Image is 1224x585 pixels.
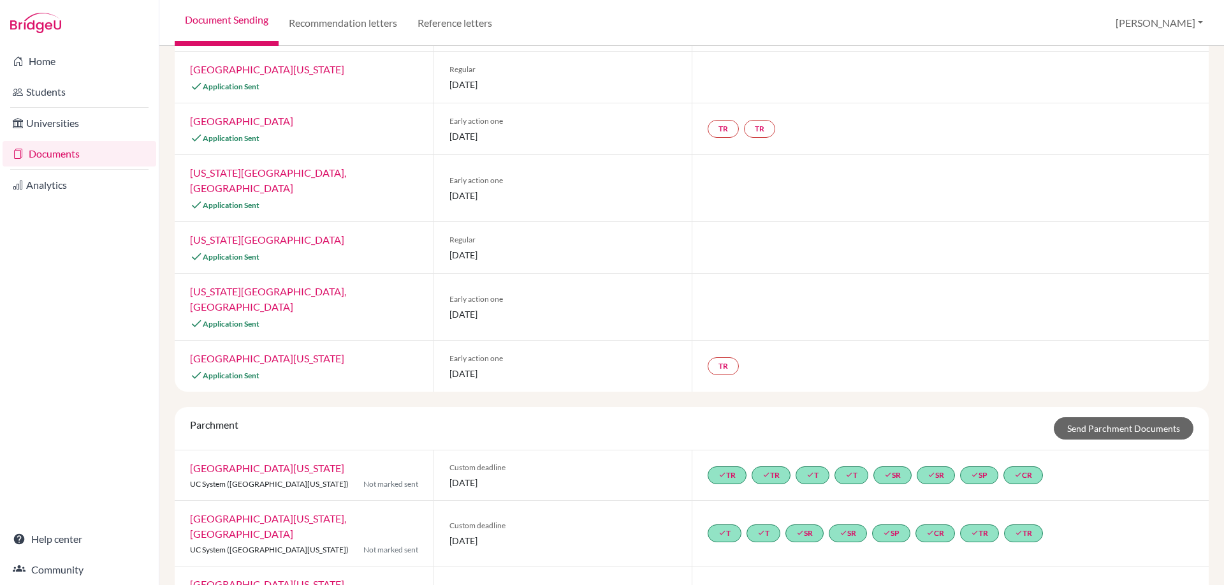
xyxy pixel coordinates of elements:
[3,172,156,198] a: Analytics
[3,48,156,74] a: Home
[203,319,259,329] span: Application Sent
[449,175,677,186] span: Early action one
[190,512,346,540] a: [GEOGRAPHIC_DATA][US_STATE], [GEOGRAPHIC_DATA]
[190,479,349,489] span: UC System ([GEOGRAPHIC_DATA][US_STATE])
[1004,524,1043,542] a: doneTR
[203,133,259,143] span: Application Sent
[449,248,677,262] span: [DATE]
[718,471,726,478] i: done
[190,462,344,474] a: [GEOGRAPHIC_DATA][US_STATE]
[449,462,677,473] span: Custom deadline
[449,64,677,75] span: Regular
[872,524,910,542] a: doneSP
[449,476,677,489] span: [DATE]
[785,524,824,542] a: doneSR
[190,115,293,127] a: [GEOGRAPHIC_DATA]
[883,529,891,537] i: done
[744,120,775,138] a: TR
[203,82,259,91] span: Application Sent
[190,167,346,194] a: [US_STATE][GEOGRAPHIC_DATA], [GEOGRAPHIC_DATA]
[203,371,259,380] span: Application Sent
[915,524,955,542] a: doneCR
[762,471,770,478] i: done
[190,285,346,313] a: [US_STATE][GEOGRAPHIC_DATA], [GEOGRAPHIC_DATA]
[449,367,677,380] span: [DATE]
[1015,529,1023,537] i: done
[449,130,677,143] span: [DATE]
[449,307,677,321] span: [DATE]
[449,534,677,547] span: [DATE]
[10,13,61,33] img: Bridge-U
[757,529,765,537] i: done
[1110,11,1209,35] button: [PERSON_NAME]
[917,466,955,484] a: doneSR
[971,471,979,478] i: done
[884,471,892,478] i: done
[718,529,726,537] i: done
[449,189,677,202] span: [DATE]
[840,529,847,537] i: done
[806,471,814,478] i: done
[834,466,868,484] a: doneT
[3,557,156,582] a: Community
[190,352,344,364] a: [GEOGRAPHIC_DATA][US_STATE]
[190,418,238,431] span: Parchment
[708,466,747,484] a: doneTR
[873,466,912,484] a: doneSR
[926,529,934,537] i: done
[928,471,935,478] i: done
[796,529,804,537] i: done
[190,545,349,554] span: UC System ([GEOGRAPHIC_DATA][US_STATE])
[1014,471,1022,478] i: done
[1054,417,1193,440] a: Send Parchment Documents
[190,233,344,246] a: [US_STATE][GEOGRAPHIC_DATA]
[845,471,853,478] i: done
[3,526,156,552] a: Help center
[449,353,677,364] span: Early action one
[960,466,998,484] a: doneSP
[3,79,156,105] a: Students
[747,524,780,542] a: doneT
[449,520,677,531] span: Custom deadline
[203,252,259,262] span: Application Sent
[752,466,790,484] a: doneTR
[3,110,156,136] a: Universities
[708,524,741,542] a: doneT
[829,524,867,542] a: doneSR
[1003,466,1043,484] a: doneCR
[971,529,979,537] i: done
[363,478,418,490] span: Not marked sent
[708,120,739,138] a: TR
[449,115,677,127] span: Early action one
[3,141,156,167] a: Documents
[203,200,259,210] span: Application Sent
[190,63,344,75] a: [GEOGRAPHIC_DATA][US_STATE]
[363,544,418,556] span: Not marked sent
[708,357,739,375] a: TR
[449,234,677,246] span: Regular
[449,293,677,305] span: Early action one
[449,78,677,91] span: [DATE]
[796,466,829,484] a: doneT
[960,524,999,542] a: doneTR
